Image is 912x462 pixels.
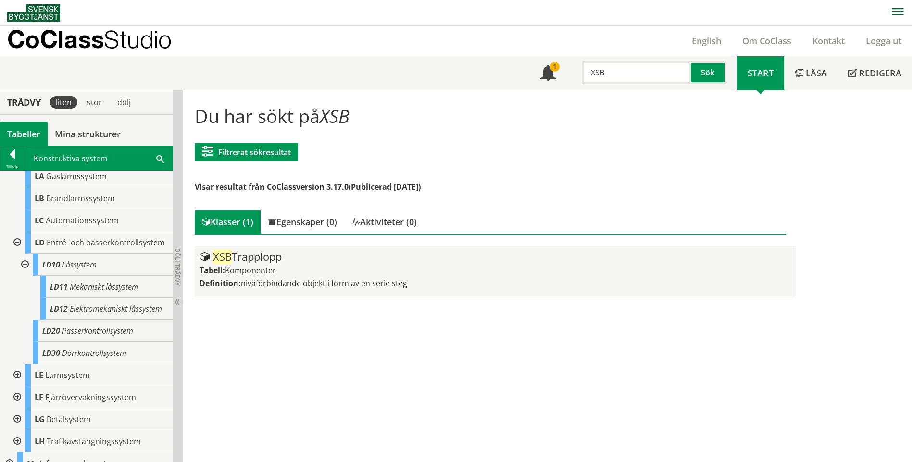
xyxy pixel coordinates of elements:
span: Passerkontrollsystem [62,326,133,336]
div: stor [81,96,108,109]
span: Fjärrövervakningssystem [45,392,136,402]
span: Entré- och passerkontrollsystem [47,237,165,248]
label: Tabell: [200,265,225,276]
div: dölj [112,96,137,109]
span: Automationssystem [46,215,119,226]
a: Redigera [837,56,912,90]
span: Läsa [806,67,827,79]
span: Trafikavstängningssystem [47,436,141,447]
span: Mekaniskt låssystem [70,281,138,292]
div: Trädvy [2,97,46,108]
span: LD12 [50,304,68,314]
span: LD10 [42,259,60,270]
button: Filtrerat sökresultat [195,143,298,161]
div: Klasser (1) [195,210,261,234]
p: CoClass [7,34,172,45]
span: Redigera [859,67,901,79]
a: CoClassStudio [7,26,192,56]
a: Läsa [784,56,837,90]
a: Kontakt [802,35,855,47]
span: LB [35,193,44,204]
span: Brandlarmssystem [46,193,115,204]
span: LD [35,237,45,248]
button: Sök [691,61,726,84]
span: Dörrkontrollsystem [62,348,126,358]
span: Gaslarmssystem [46,171,107,182]
span: LD11 [50,281,68,292]
a: Logga ut [855,35,912,47]
div: Konstruktiva system [25,146,173,170]
div: 1 [550,62,560,72]
img: Svensk Byggtjänst [7,4,60,22]
span: Dölj trädvy [174,248,182,286]
span: LH [35,436,45,447]
a: 1 [530,56,566,90]
input: Sök [582,61,691,84]
span: Studio [104,25,172,53]
div: Trapplopp [200,251,790,263]
span: LE [35,370,43,380]
h1: Du har sökt på [195,105,786,126]
span: LD30 [42,348,60,358]
div: Tillbaka [0,163,25,170]
span: Notifikationer [540,66,556,82]
a: English [681,35,732,47]
span: Larmsystem [45,370,90,380]
span: Betalsystem [47,414,91,425]
span: Sök i tabellen [156,153,164,163]
span: LD20 [42,326,60,336]
span: XSB [213,249,232,264]
span: (Publicerad [DATE]) [349,182,421,192]
span: Start [748,67,774,79]
div: liten [50,96,77,109]
div: Aktiviteter (0) [344,210,424,234]
a: Start [737,56,784,90]
span: Elektromekaniskt låssystem [70,304,162,314]
a: Om CoClass [732,35,802,47]
span: LF [35,392,43,402]
span: Visar resultat från CoClassversion 3.17.0 [195,182,349,192]
span: Komponenter [225,265,276,276]
a: Mina strukturer [48,122,128,146]
span: LA [35,171,44,182]
label: Definition: [200,278,241,289]
span: XSB [320,103,350,128]
div: Egenskaper (0) [261,210,344,234]
span: Låssystem [62,259,97,270]
span: nivåförbindande objekt i form av en serie steg [241,278,407,289]
span: LG [35,414,45,425]
span: LC [35,215,44,226]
